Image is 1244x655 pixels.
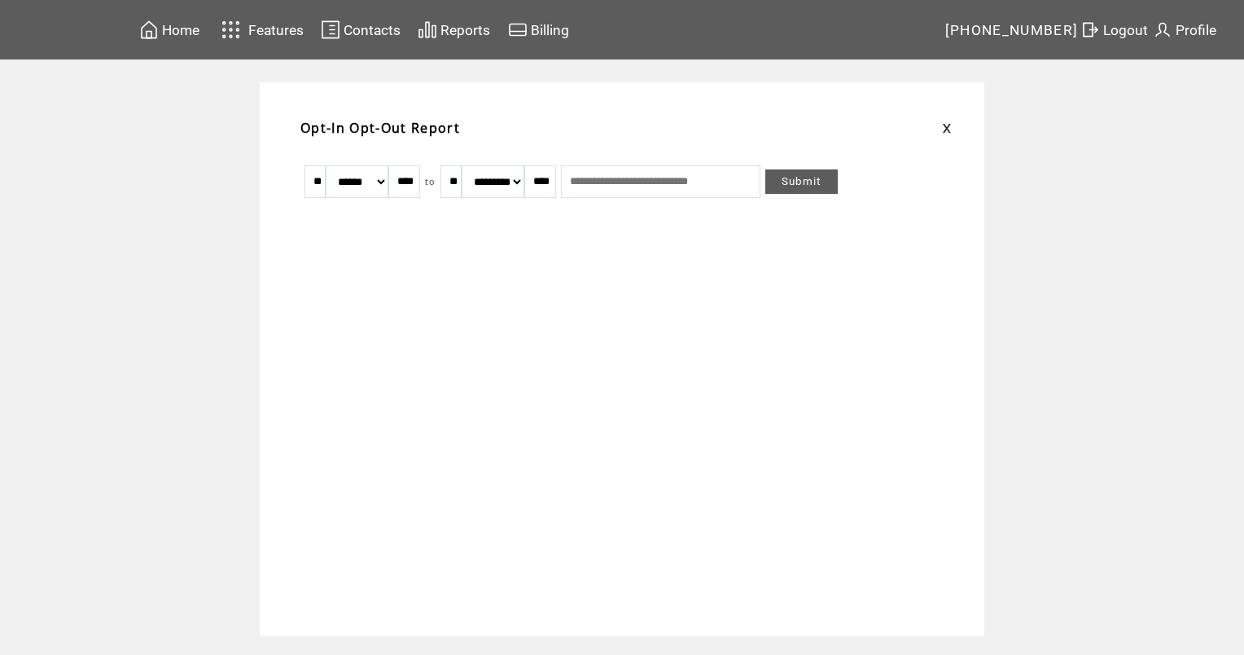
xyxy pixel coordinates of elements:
span: Logout [1103,22,1148,38]
span: Home [162,22,199,38]
a: Features [214,14,306,46]
a: Reports [415,17,493,42]
span: Profile [1176,22,1216,38]
span: Reports [440,22,490,38]
a: Billing [506,17,572,42]
span: Contacts [344,22,401,38]
a: Home [137,17,202,42]
img: chart.svg [418,20,437,40]
img: home.svg [139,20,159,40]
img: profile.svg [1153,20,1172,40]
img: creidtcard.svg [508,20,528,40]
span: to [425,176,436,187]
a: Contacts [318,17,403,42]
img: exit.svg [1080,20,1100,40]
img: features.svg [217,16,245,43]
a: Profile [1150,17,1219,42]
span: Opt-In Opt-Out Report [300,119,460,137]
span: Billing [531,22,569,38]
a: Logout [1078,17,1150,42]
span: Features [248,22,304,38]
a: Submit [765,169,838,194]
img: contacts.svg [321,20,340,40]
span: [PHONE_NUMBER] [945,22,1079,38]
